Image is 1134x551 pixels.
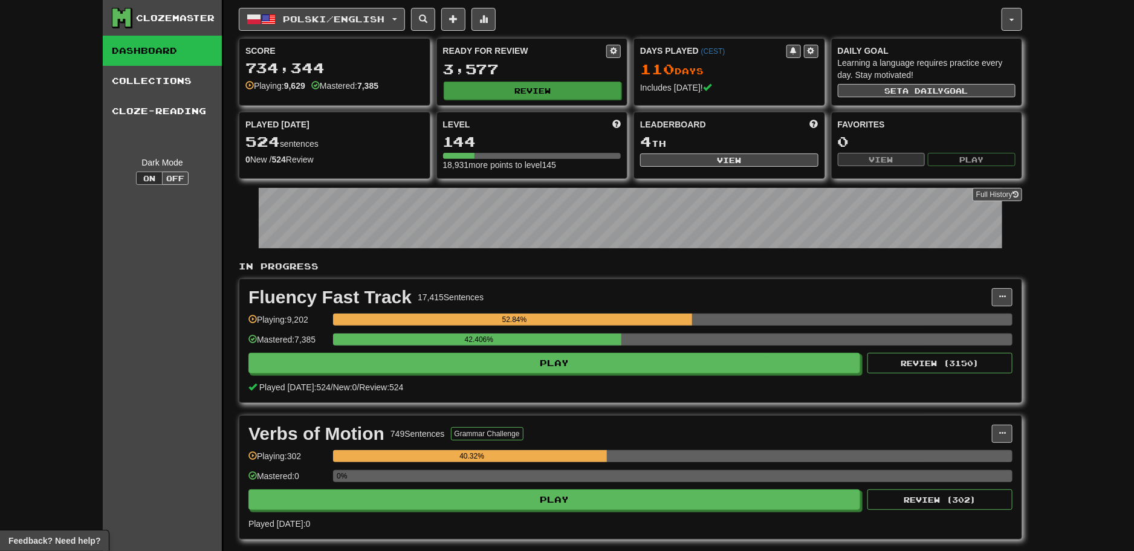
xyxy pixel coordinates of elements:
[418,291,484,303] div: 17,415 Sentences
[248,519,310,529] span: Played [DATE]: 0
[259,382,331,392] span: Played [DATE]: 524
[245,118,309,130] span: Played [DATE]
[640,45,786,57] div: Days Played
[162,172,189,185] button: Off
[810,118,818,130] span: This week in points, UTC
[239,8,405,31] button: Polski/English
[248,470,327,490] div: Mastered: 0
[331,382,333,392] span: /
[640,153,818,167] button: View
[283,14,385,24] span: Polski / English
[103,36,222,66] a: Dashboard
[973,188,1022,201] a: Full History
[245,80,305,92] div: Playing:
[248,425,384,443] div: Verbs of Motion
[337,450,607,462] div: 40.32%
[8,535,100,547] span: Open feedback widget
[640,133,652,150] span: 4
[451,427,523,440] button: Grammar Challenge
[444,82,622,100] button: Review
[245,155,250,164] strong: 0
[390,428,445,440] div: 749 Sentences
[701,47,725,56] a: (CEST)
[443,134,621,149] div: 144
[411,8,435,31] button: Search sentences
[245,45,424,57] div: Score
[640,60,675,77] span: 110
[867,353,1012,373] button: Review (3150)
[838,118,1016,130] div: Favorites
[359,382,403,392] span: Review: 524
[903,86,944,95] span: a daily
[272,155,286,164] strong: 524
[838,134,1016,149] div: 0
[284,81,305,91] strong: 9,629
[612,118,621,130] span: Score more points to level up
[441,8,465,31] button: Add sentence to collection
[443,62,621,77] div: 3,577
[103,96,222,126] a: Cloze-Reading
[928,153,1016,166] button: Play
[337,333,621,346] div: 42.406%
[357,81,378,91] strong: 7,385
[245,60,424,76] div: 734,344
[245,153,424,166] div: New / Review
[245,134,424,150] div: sentences
[867,489,1012,510] button: Review (302)
[337,314,692,326] div: 52.84%
[248,450,327,470] div: Playing: 302
[640,82,818,94] div: Includes [DATE]!
[136,172,163,185] button: On
[640,118,706,130] span: Leaderboard
[248,288,412,306] div: Fluency Fast Track
[838,84,1016,97] button: Seta dailygoal
[640,62,818,77] div: Day s
[443,118,470,130] span: Level
[640,134,818,150] div: th
[357,382,360,392] span: /
[112,156,213,169] div: Dark Mode
[239,260,1022,272] p: In Progress
[136,12,215,24] div: Clozemaster
[311,80,378,92] div: Mastered:
[471,8,496,31] button: More stats
[838,153,925,166] button: View
[245,133,280,150] span: 524
[443,45,607,57] div: Ready for Review
[248,333,327,353] div: Mastered: 7,385
[443,159,621,171] div: 18,931 more points to level 145
[333,382,357,392] span: New: 0
[838,57,1016,81] div: Learning a language requires practice every day. Stay motivated!
[103,66,222,96] a: Collections
[248,353,860,373] button: Play
[248,314,327,333] div: Playing: 9,202
[838,45,1016,57] div: Daily Goal
[248,489,860,510] button: Play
